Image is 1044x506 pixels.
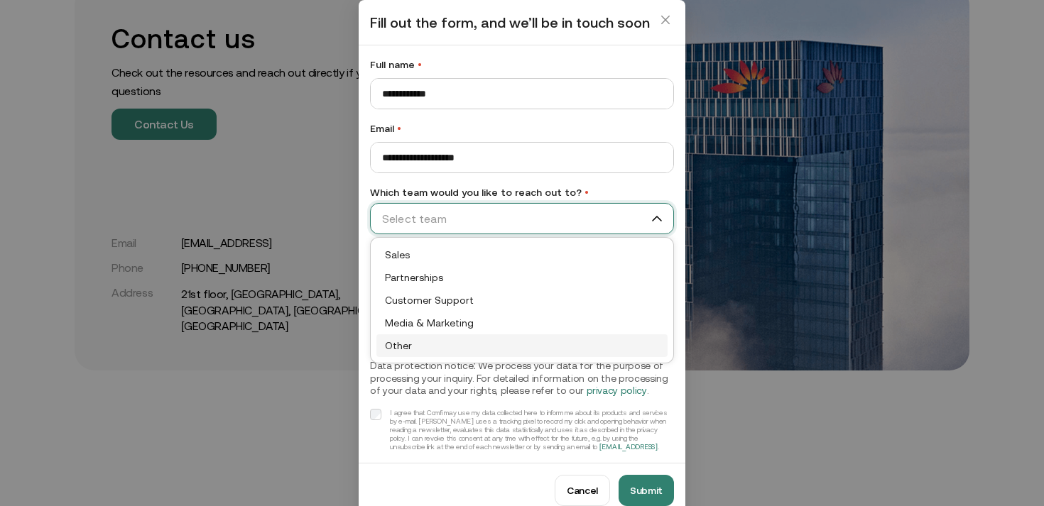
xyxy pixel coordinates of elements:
[660,14,671,26] span: close
[370,185,674,200] label: Which team would you like to reach out to?
[385,292,659,308] div: Customer Support
[587,385,647,396] a: privacy policy
[385,270,659,285] div: Partnerships
[654,9,677,31] button: Close
[555,475,610,506] button: Cancel
[376,266,668,289] div: Partnerships
[370,121,674,136] label: Email
[385,338,659,353] div: Other
[370,57,674,72] label: Full name
[390,409,674,451] div: I agree that Comfi may use my data collected here to inform me about its products and services by...
[376,243,668,266] div: Sales
[376,289,668,312] div: Customer Support
[619,475,674,506] button: Submit
[397,123,401,134] span: •
[584,187,589,198] span: •
[376,334,668,357] div: Other
[370,360,674,397] h3: Data protection notice: We process your data for the purpose of processing your inquiry. For deta...
[376,312,668,334] div: Media & Marketing
[599,443,658,451] a: [EMAIL_ADDRESS]
[418,59,422,70] span: •
[385,315,659,331] div: Media & Marketing
[385,247,659,263] div: Sales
